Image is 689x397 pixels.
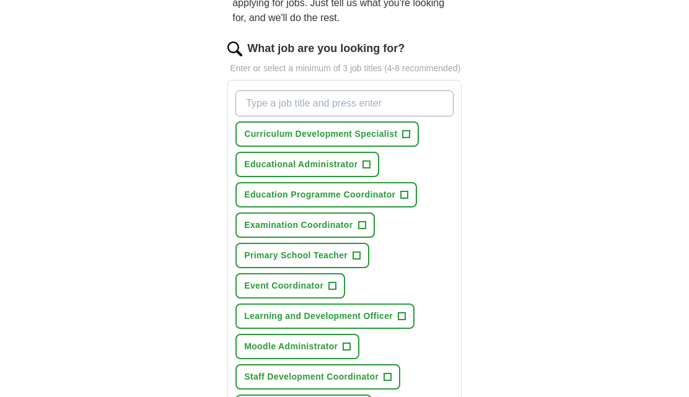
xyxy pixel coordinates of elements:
span: Staff Development Coordinator [244,371,379,384]
span: Educational Administrator [244,159,358,172]
span: Primary School Teacher [244,250,348,263]
button: Staff Development Coordinator [235,365,400,390]
span: Education Programme Coordinator [244,189,395,202]
p: Enter or select a minimum of 3 job titles (4-8 recommended) [227,63,462,76]
span: Learning and Development Officer [244,310,393,323]
span: Event Coordinator [244,280,323,293]
button: Learning and Development Officer [235,304,415,329]
input: Type a job title and press enter [235,91,454,117]
button: Event Coordinator [235,274,345,299]
span: Examination Coordinator [244,219,353,232]
span: Moodle Administrator [244,341,338,354]
button: Curriculum Development Specialist [235,122,419,147]
button: Educational Administrator [235,152,379,178]
button: Examination Coordinator [235,213,374,238]
label: What job are you looking for? [247,41,405,58]
span: Curriculum Development Specialist [244,128,397,141]
button: Moodle Administrator [235,334,359,360]
img: search.png [227,42,242,57]
button: Education Programme Coordinator [235,183,417,208]
button: Primary School Teacher [235,243,369,269]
